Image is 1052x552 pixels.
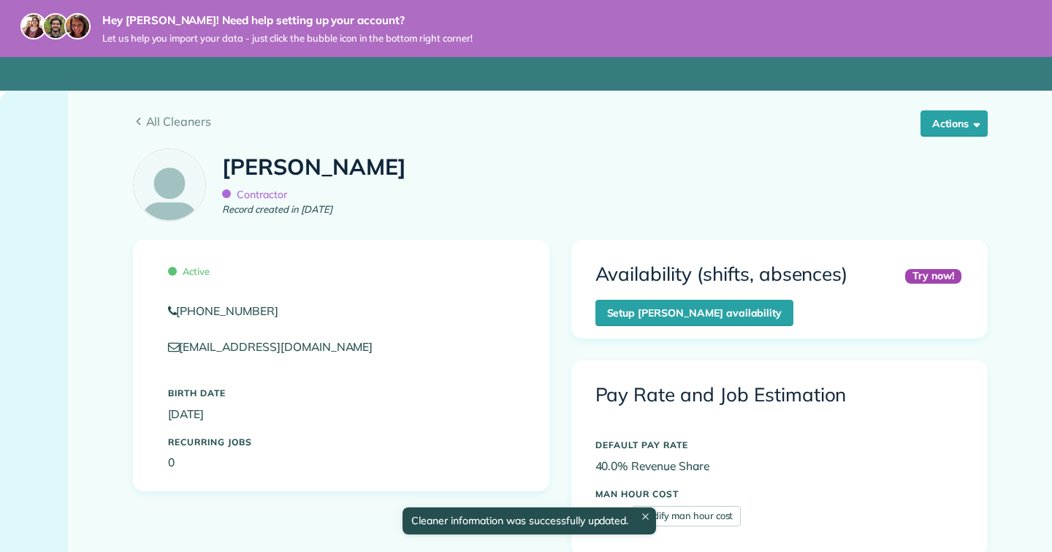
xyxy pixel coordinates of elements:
h5: MAN HOUR COST [595,489,964,499]
button: Actions [920,110,988,137]
span: Let us help you import your data - just click the bubble icon in the bottom right corner! [102,32,473,45]
h5: Recurring Jobs [168,437,514,447]
span: Contractor [222,188,287,201]
span: All Cleaners [146,113,988,130]
em: Record created in [DATE] [222,203,332,217]
h5: Birth Date [168,388,514,398]
p: 0 [168,454,514,471]
strong: Hey [PERSON_NAME]! Need help setting up your account? [102,13,473,28]
img: jorge-587dff0eeaa6aab1f244e6dc62b8924c3b6ad411094392a53c71c6c4a576187d.jpg [42,13,69,39]
h1: [PERSON_NAME] [222,155,406,179]
h5: DEFAULT PAY RATE [595,440,964,450]
a: [PHONE_NUMBER] [168,303,514,320]
div: Try now! [905,269,961,283]
img: michelle-19f622bdf1676172e81f8f8fba1fb50e276960ebfe0243fe18214015130c80e4.jpg [64,13,91,39]
div: Cleaner information was successfully updated. [403,507,656,534]
p: 40.0% Revenue Share [595,458,964,475]
img: maria-72a9807cf96188c08ef61303f053569d2e2a8a1cde33d635c8a3ac13582a053d.jpg [20,13,47,39]
a: Modify man hour cost [632,506,741,526]
a: [EMAIL_ADDRESS][DOMAIN_NAME] [168,339,387,354]
h3: Pay Rate and Job Estimation [595,385,964,406]
a: All Cleaners [133,113,988,130]
h3: Availability (shifts, absences) [595,264,848,285]
a: Setup [PERSON_NAME] availability [595,300,794,326]
img: employee_icon-c2f8239691d896a72cdd9dc41cfb7b06f9d69bdd837a2ad469be8ff06ab05b5f.png [134,149,205,221]
span: Active [168,265,210,277]
p: [DATE] [168,406,514,423]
